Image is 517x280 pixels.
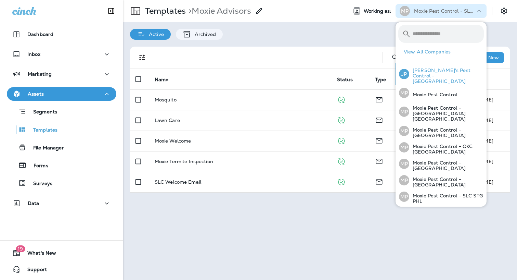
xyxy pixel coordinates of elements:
button: MPMoxie Pest Control - [GEOGRAPHIC_DATA] [396,205,487,221]
button: MPMoxie Pest Control - SLC STG PHL [396,188,487,205]
div: MP [399,159,409,169]
button: MPMoxie Pest Control - OKC [GEOGRAPHIC_DATA] [396,139,487,156]
button: MPMoxie Pest Control - [GEOGRAPHIC_DATA] [396,156,487,172]
div: MP [399,175,409,185]
p: Surveys [26,181,52,187]
span: Published [337,178,346,184]
p: Assets [28,91,44,97]
button: Dashboard [7,27,116,41]
span: Support [21,267,47,275]
span: Name [155,77,169,83]
button: Filters [135,51,149,64]
button: MPMoxie Pest Control [396,85,487,101]
span: Email [375,137,383,143]
div: MP [399,107,409,117]
p: File Manager [26,145,64,151]
button: JP[PERSON_NAME]'s Pest Control - [GEOGRAPHIC_DATA] [396,63,487,85]
p: Moxie Pest Control - [GEOGRAPHIC_DATA] [409,127,484,138]
button: Assets [7,87,116,101]
span: Email [375,178,383,184]
p: Inbox [27,51,40,57]
p: [PERSON_NAME]'s Pest Control - [GEOGRAPHIC_DATA] [409,68,484,84]
button: Templates [7,122,116,137]
p: Moxie Pest Control - [GEOGRAPHIC_DATA] [409,176,484,187]
div: MP [400,6,410,16]
p: Forms [27,163,48,169]
div: MP [399,88,409,98]
button: Inbox [7,47,116,61]
span: Type [375,76,395,83]
p: New [488,55,499,60]
div: MP [399,142,409,153]
p: Data [28,200,39,206]
p: Moxie Pest Control - SLC STG PHL [414,8,476,14]
span: Published [337,158,346,164]
button: MPMoxie Pest Control - [GEOGRAPHIC_DATA] [396,123,487,139]
p: Moxie Pest Control [409,92,457,97]
span: Working as: [364,8,393,14]
span: Published [337,137,346,143]
span: Name [155,76,178,83]
span: Status [337,76,362,83]
button: View All Companies [401,47,487,57]
span: Type [375,77,386,83]
p: Segments [26,109,57,116]
p: Active [145,32,164,37]
p: Moxie Pest Control - SLC STG PHL [409,193,484,204]
button: Data [7,196,116,210]
p: Moxie Advisors [186,6,251,16]
span: Published [337,117,346,123]
button: File Manager [7,140,116,155]
div: MP [399,192,409,202]
p: Marketing [28,71,52,77]
span: Published [337,96,346,102]
div: JP [399,69,409,79]
p: Templates [142,6,186,16]
p: Moxie Pest Control - [GEOGRAPHIC_DATA] [409,160,484,171]
p: Mosquito [155,97,177,102]
span: Email [375,96,383,102]
p: Moxie Termite Inspection [155,159,213,164]
span: What's New [21,250,56,258]
p: Moxie Welcome [155,138,191,144]
button: MPMoxie Pest Control - [GEOGRAPHIC_DATA] [396,172,487,188]
span: Email [375,117,383,123]
button: Settings [498,5,510,17]
span: 19 [16,245,25,252]
button: Search Templates [388,51,402,64]
p: Lawn Care [155,118,180,123]
p: Archived [191,32,216,37]
span: Status [337,77,353,83]
span: Email [375,158,383,164]
p: Dashboard [27,32,53,37]
p: SLC Welcome Email [155,179,201,185]
button: Collapse Sidebar [102,4,121,18]
p: Moxie Pest Control - [GEOGRAPHIC_DATA] [GEOGRAPHIC_DATA] [409,105,484,122]
p: Moxie Pest Control - OKC [GEOGRAPHIC_DATA] [409,144,484,155]
button: Surveys [7,176,116,190]
button: Marketing [7,67,116,81]
button: Support [7,263,116,276]
button: Segments [7,104,116,119]
button: Forms [7,158,116,172]
div: MP [399,126,409,136]
button: 19What's New [7,246,116,260]
button: MPMoxie Pest Control - [GEOGRAPHIC_DATA] [GEOGRAPHIC_DATA] [396,101,487,123]
p: Templates [26,127,57,134]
